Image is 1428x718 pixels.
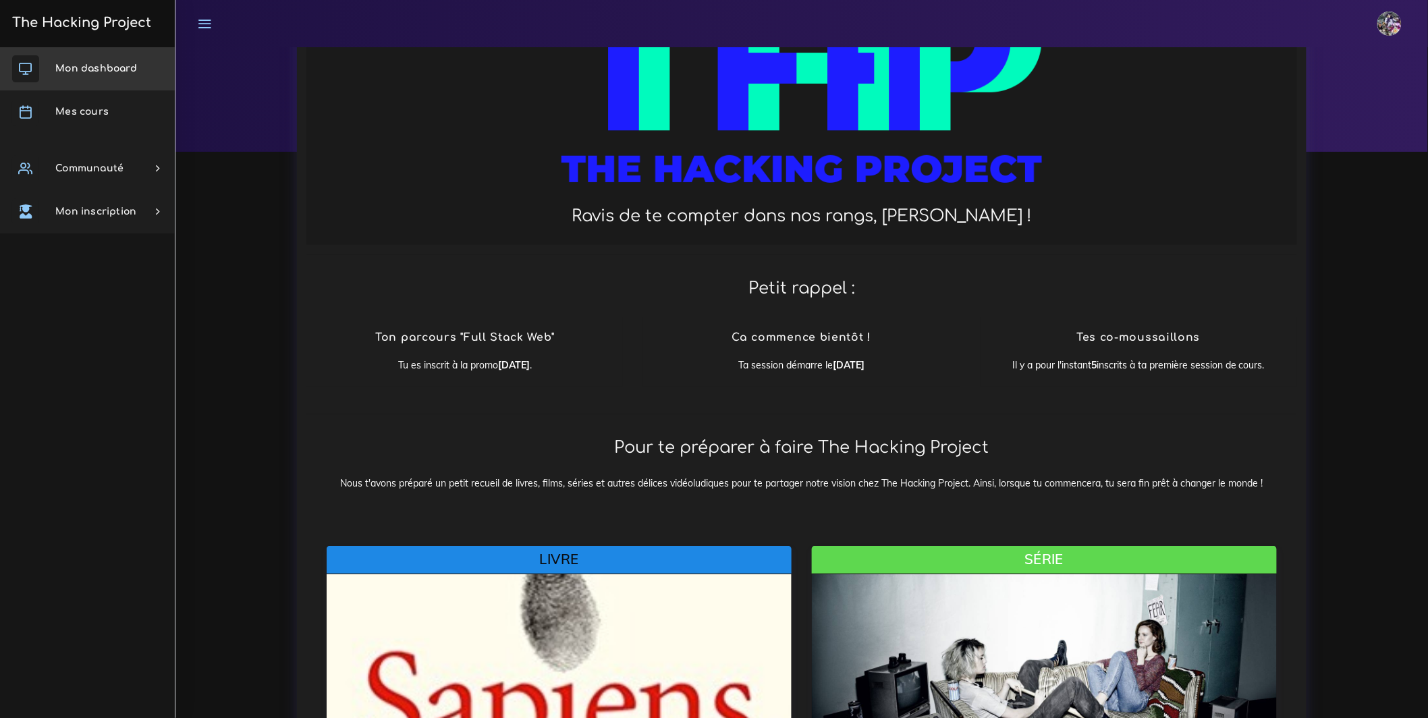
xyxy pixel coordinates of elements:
[657,358,945,372] p: Ta session démarre le
[55,63,137,74] span: Mon dashboard
[995,358,1283,372] p: Il y a pour l'instant inscrits à ta première session de cours.
[1091,359,1097,371] b: 5
[498,359,530,371] b: [DATE]
[321,206,1282,226] h2: Ravis de te compter dans nos rangs, [PERSON_NAME] !
[55,107,109,117] span: Mes cours
[55,206,136,217] span: Mon inscription
[55,163,123,173] span: Communauté
[995,331,1283,344] h4: Tes co-moussaillons
[306,265,1296,312] h2: Petit rappel :
[327,546,792,574] div: Livre
[321,331,609,344] h4: Ton parcours "Full Stack Web"
[306,476,1296,490] p: Nous t'avons préparé un petit recueil de livres, films, séries et autres délices vidéoludiques po...
[321,358,609,372] p: Tu es inscrit à la promo .
[8,16,151,30] h3: The Hacking Project
[306,424,1296,472] h2: Pour te préparer à faire The Hacking Project
[1377,11,1402,36] img: eg54bupqcshyolnhdacp.jpg
[657,331,945,344] h4: Ca commence bientôt !
[833,359,864,371] b: [DATE]
[812,546,1277,574] div: Série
